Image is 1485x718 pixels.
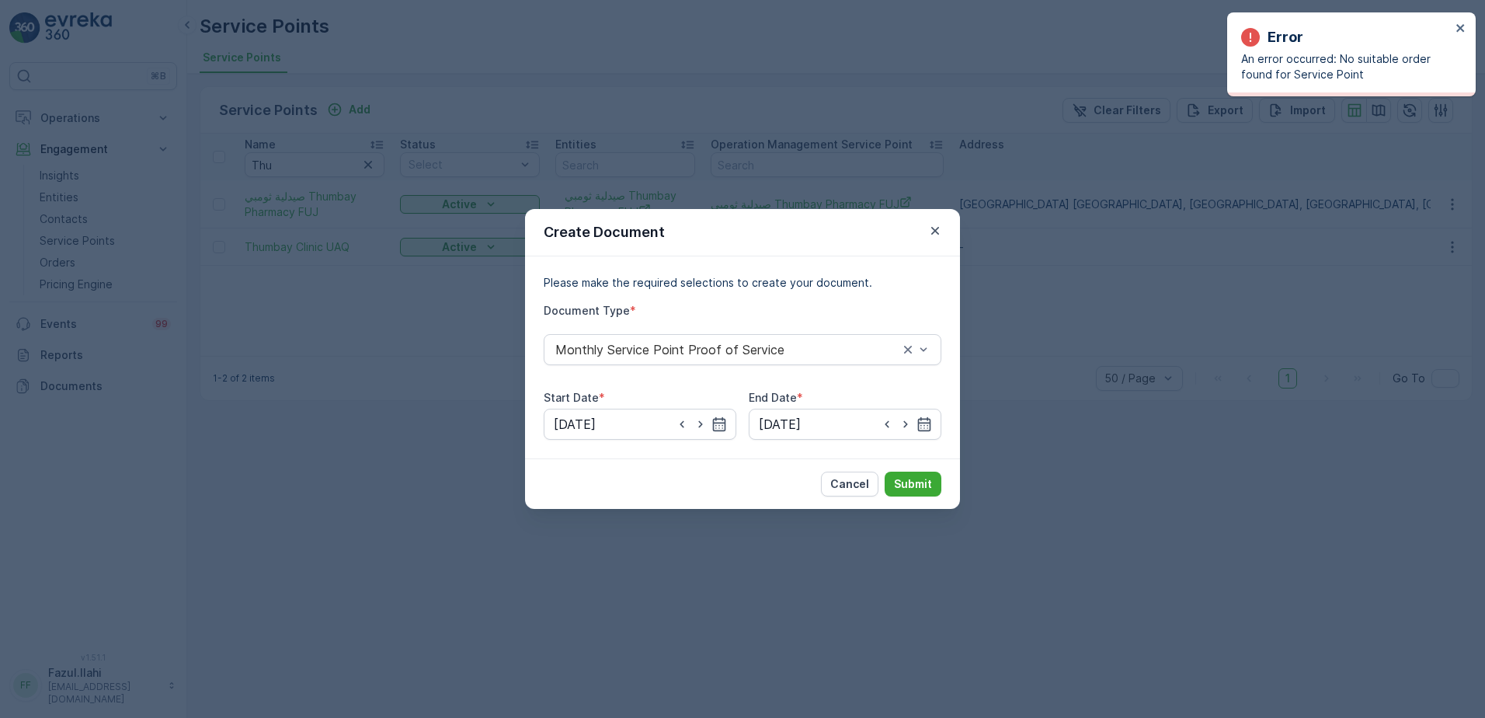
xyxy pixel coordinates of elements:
button: close [1455,22,1466,37]
button: Cancel [821,472,878,497]
p: Please make the required selections to create your document. [544,275,941,291]
p: An error occurred: No suitable order found for Service Point [1241,51,1451,82]
input: dd/mm/yyyy [544,409,736,440]
p: Cancel [830,476,869,492]
label: End Date [749,391,797,404]
label: Document Type [544,304,630,317]
p: Create Document [544,221,665,243]
p: Submit [894,476,932,492]
button: Submit [885,472,941,497]
input: dd/mm/yyyy [749,409,941,440]
p: Error [1268,26,1303,48]
label: Start Date [544,391,599,404]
